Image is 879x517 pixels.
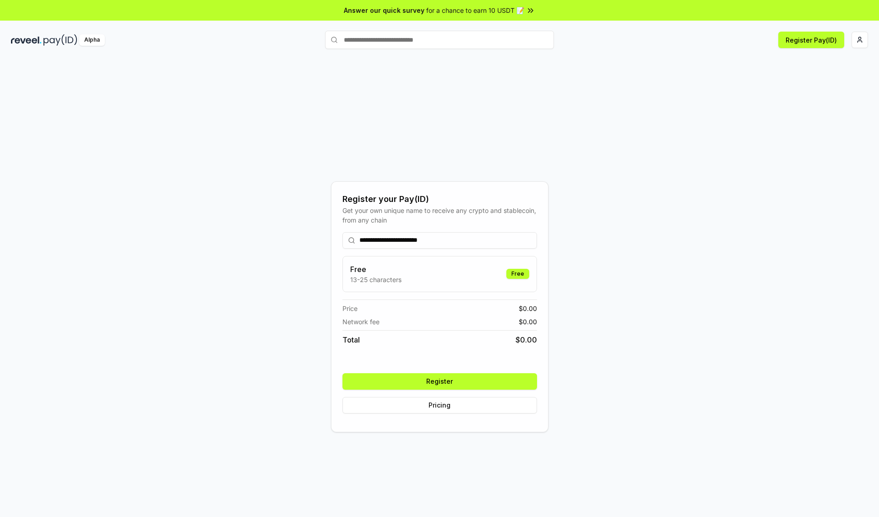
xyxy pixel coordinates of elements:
[778,32,844,48] button: Register Pay(ID)
[342,304,358,313] span: Price
[43,34,77,46] img: pay_id
[342,206,537,225] div: Get your own unique name to receive any crypto and stablecoin, from any chain
[11,34,42,46] img: reveel_dark
[519,317,537,327] span: $ 0.00
[344,5,424,15] span: Answer our quick survey
[350,275,402,284] p: 13-25 characters
[342,317,380,327] span: Network fee
[506,269,529,279] div: Free
[515,334,537,345] span: $ 0.00
[519,304,537,313] span: $ 0.00
[79,34,105,46] div: Alpha
[342,193,537,206] div: Register your Pay(ID)
[350,264,402,275] h3: Free
[342,373,537,390] button: Register
[342,397,537,414] button: Pricing
[342,334,360,345] span: Total
[426,5,524,15] span: for a chance to earn 10 USDT 📝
